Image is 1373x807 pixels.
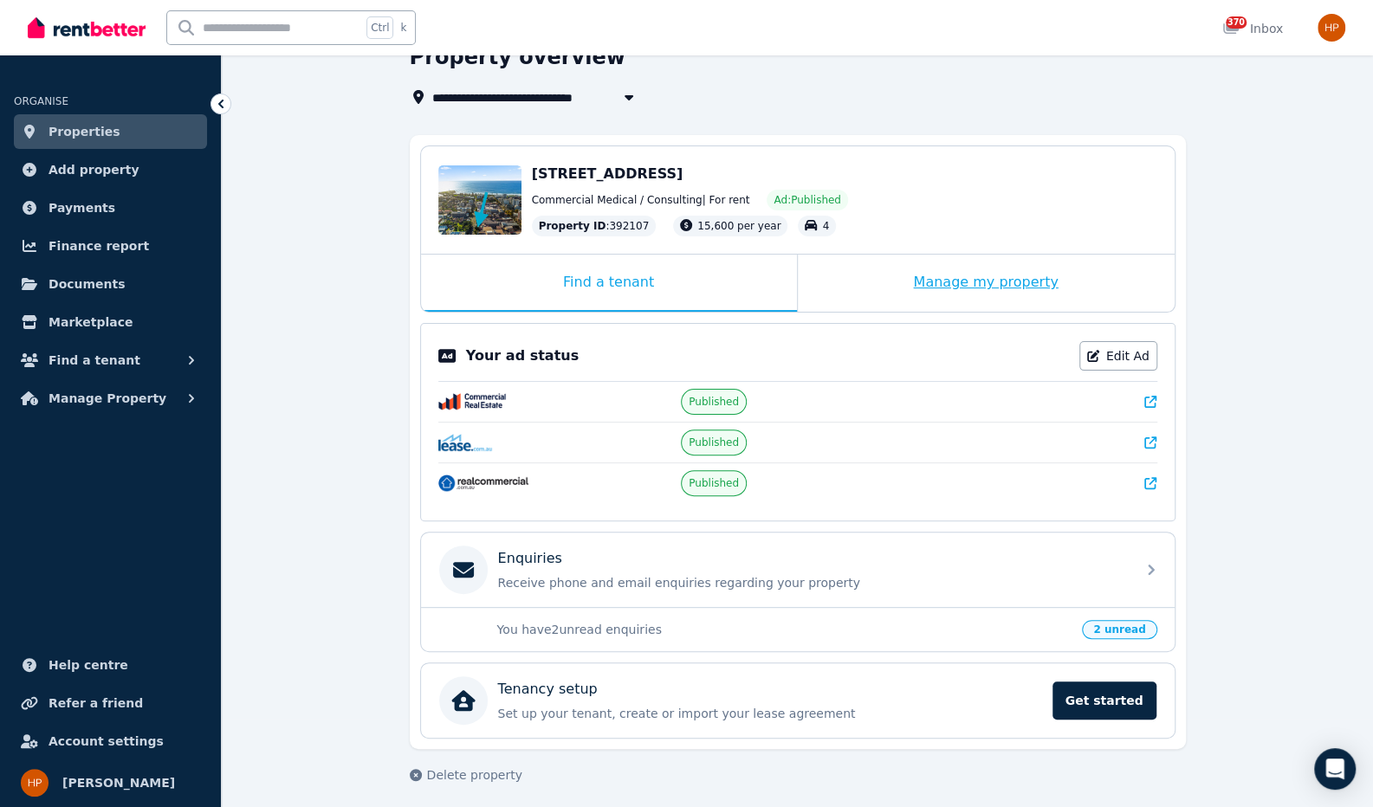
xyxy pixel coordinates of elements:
a: EnquiriesReceive phone and email enquiries regarding your property [421,533,1175,607]
span: Commercial Medical / Consulting | For rent [532,193,750,207]
a: Help centre [14,648,207,682]
div: Find a tenant [421,255,797,312]
div: Open Intercom Messenger [1314,748,1356,790]
span: Get started [1052,681,1156,720]
p: Receive phone and email enquiries regarding your property [498,574,1125,591]
button: Find a tenant [14,343,207,378]
p: You have 2 unread enquiries [497,621,1072,638]
span: Published [689,476,739,490]
span: Published [689,395,739,409]
a: Payments [14,190,207,225]
div: Manage my property [798,255,1175,312]
span: Delete property [427,766,522,784]
span: Ad: Published [774,193,840,207]
span: ORGANISE [14,95,68,107]
img: Heidi P [21,769,49,797]
div: Inbox [1222,20,1283,37]
span: Ctrl [366,16,393,39]
span: Payments [49,197,115,218]
a: Marketplace [14,305,207,339]
button: Delete property [410,766,522,784]
img: RentBetter [28,15,146,41]
span: 15,600 per year [697,220,780,232]
span: 370 [1226,16,1247,29]
span: Help centre [49,655,128,675]
span: [PERSON_NAME] [62,772,175,793]
span: Finance report [49,236,149,256]
button: Manage Property [14,381,207,416]
a: Documents [14,267,207,301]
img: Lease.com.au [438,434,493,451]
img: Heidi P [1318,14,1345,42]
span: Properties [49,121,120,142]
a: Tenancy setupSet up your tenant, create or import your lease agreementGet started [421,663,1175,738]
div: : 392107 [532,216,657,236]
span: Account settings [49,731,164,752]
span: Documents [49,274,126,294]
p: Enquiries [498,548,562,569]
span: Property ID [539,219,606,233]
span: Add property [49,159,139,180]
span: 4 [822,220,829,232]
a: Account settings [14,724,207,759]
img: RealCommercial.com.au [438,475,528,492]
p: Tenancy setup [498,679,598,700]
p: Set up your tenant, create or import your lease agreement [498,705,1042,722]
img: CommercialRealEstate.com.au [438,393,507,410]
span: Find a tenant [49,350,140,371]
a: Finance report [14,229,207,263]
span: 2 unread [1082,620,1156,639]
span: Marketplace [49,312,133,332]
a: Refer a friend [14,686,207,720]
span: Manage Property [49,388,166,409]
span: Refer a friend [49,693,143,713]
span: k [400,21,406,35]
h1: Property overview [410,43,625,71]
span: Published [689,436,739,449]
a: Add property [14,152,207,187]
span: [STREET_ADDRESS] [532,165,683,182]
p: Your ad status [466,345,579,366]
a: Edit Ad [1079,341,1157,371]
a: Properties [14,114,207,149]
